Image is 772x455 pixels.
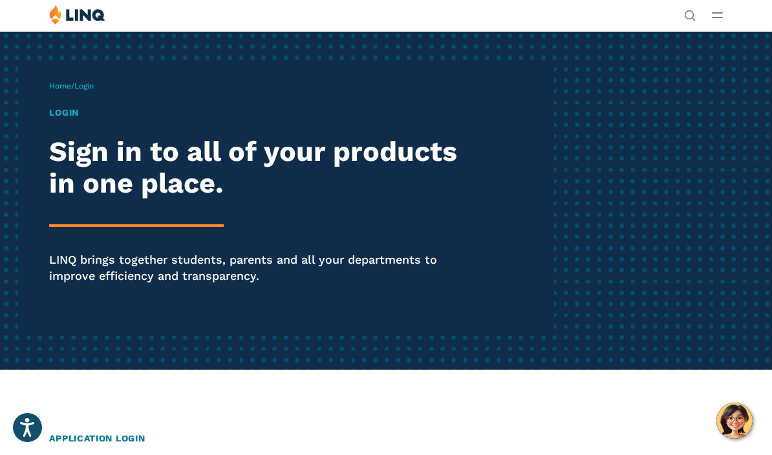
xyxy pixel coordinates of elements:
button: Open Main Menu [712,8,723,22]
span: / [49,81,94,90]
a: Home [49,81,71,90]
h2: Sign in to all of your products in one place. [49,136,473,200]
span: Login [74,81,94,90]
button: Open Search Bar [684,8,696,20]
p: LINQ brings together students, parents and all your departments to improve efficiency and transpa... [49,251,473,284]
nav: Utility Navigation [684,5,696,20]
button: Hello, have a question? Let’s chat. [716,403,753,439]
h1: Login [49,106,473,120]
h2: Application Login [49,432,722,445]
img: LINQ | K‑12 Software [49,5,105,25]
